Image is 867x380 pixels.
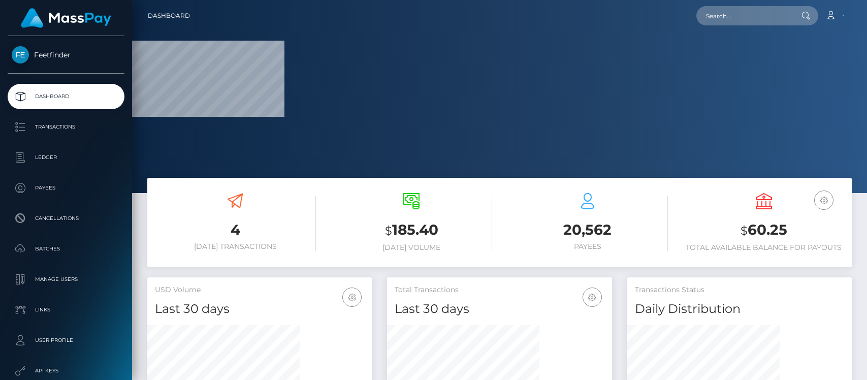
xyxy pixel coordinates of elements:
h6: [DATE] Volume [331,243,492,252]
input: Search... [696,6,792,25]
a: Batches [8,236,124,262]
a: Manage Users [8,267,124,292]
h3: 185.40 [331,220,492,241]
h5: USD Volume [155,285,364,295]
p: Cancellations [12,211,120,226]
small: $ [741,224,748,238]
p: API Keys [12,363,120,378]
img: Feetfinder [12,46,29,64]
p: Links [12,302,120,318]
img: MassPay Logo [21,8,111,28]
h6: Total Available Balance for Payouts [683,243,844,252]
h3: 4 [155,220,316,240]
a: Links [8,297,124,323]
a: Transactions [8,114,124,140]
p: User Profile [12,333,120,348]
p: Payees [12,180,120,196]
small: $ [385,224,392,238]
h4: Last 30 days [155,300,364,318]
a: Dashboard [8,84,124,109]
h4: Daily Distribution [635,300,844,318]
a: Cancellations [8,206,124,231]
h3: 60.25 [683,220,844,241]
p: Transactions [12,119,120,135]
p: Manage Users [12,272,120,287]
p: Batches [12,241,120,257]
p: Ledger [12,150,120,165]
p: Dashboard [12,89,120,104]
h6: [DATE] Transactions [155,242,316,251]
a: Payees [8,175,124,201]
a: Ledger [8,145,124,170]
a: Dashboard [148,5,190,26]
a: User Profile [8,328,124,353]
h5: Transactions Status [635,285,844,295]
h5: Total Transactions [395,285,604,295]
h6: Payees [507,242,668,251]
h3: 20,562 [507,220,668,240]
span: Feetfinder [8,50,124,59]
h4: Last 30 days [395,300,604,318]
